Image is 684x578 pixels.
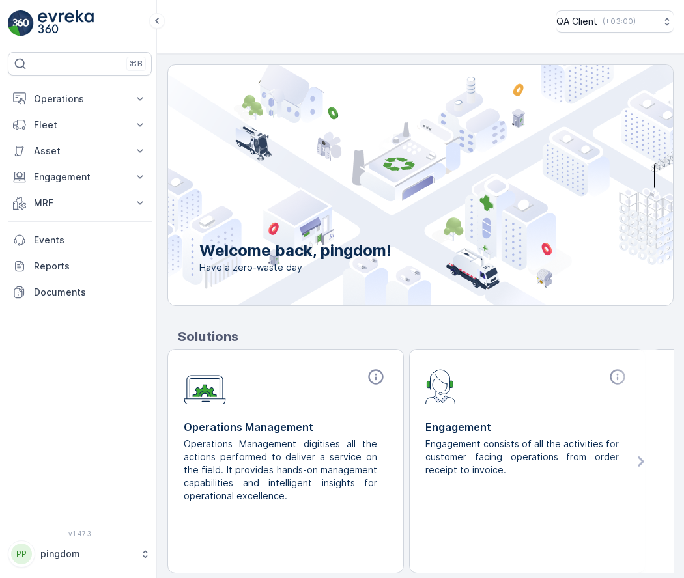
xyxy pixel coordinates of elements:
p: Operations [34,92,126,105]
button: Engagement [8,164,152,190]
button: Asset [8,138,152,164]
p: MRF [34,197,126,210]
p: ( +03:00 ) [603,16,636,27]
img: module-icon [425,368,456,404]
button: Operations [8,86,152,112]
img: city illustration [109,65,673,305]
p: Fleet [34,118,126,131]
p: Reports [34,260,147,273]
p: Welcome back, pingdom! [199,240,392,261]
p: Engagement [425,419,629,435]
p: QA Client [556,15,597,28]
p: Operations Management digitises all the actions performed to deliver a service on the field. It p... [184,437,377,502]
div: PP [11,544,32,564]
a: Events [8,227,152,253]
button: QA Client(+03:00) [556,10,674,33]
p: Solutions [178,327,674,346]
p: Documents [34,286,147,299]
a: Reports [8,253,152,279]
button: PPpingdom [8,540,152,568]
img: logo_light-DOdMpM7g.png [38,10,94,36]
p: Engagement consists of all the activities for customer facing operations from order receipt to in... [425,437,619,476]
p: pingdom [40,547,134,560]
img: module-icon [184,368,226,405]
p: Engagement [34,171,126,184]
button: Fleet [8,112,152,138]
span: Have a zero-waste day [199,261,392,274]
a: Documents [8,279,152,305]
p: Asset [34,144,126,158]
p: Events [34,234,147,247]
p: Operations Management [184,419,388,435]
p: ⌘B [130,59,143,69]
span: v 1.47.3 [8,530,152,538]
button: MRF [8,190,152,216]
img: logo [8,10,34,36]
